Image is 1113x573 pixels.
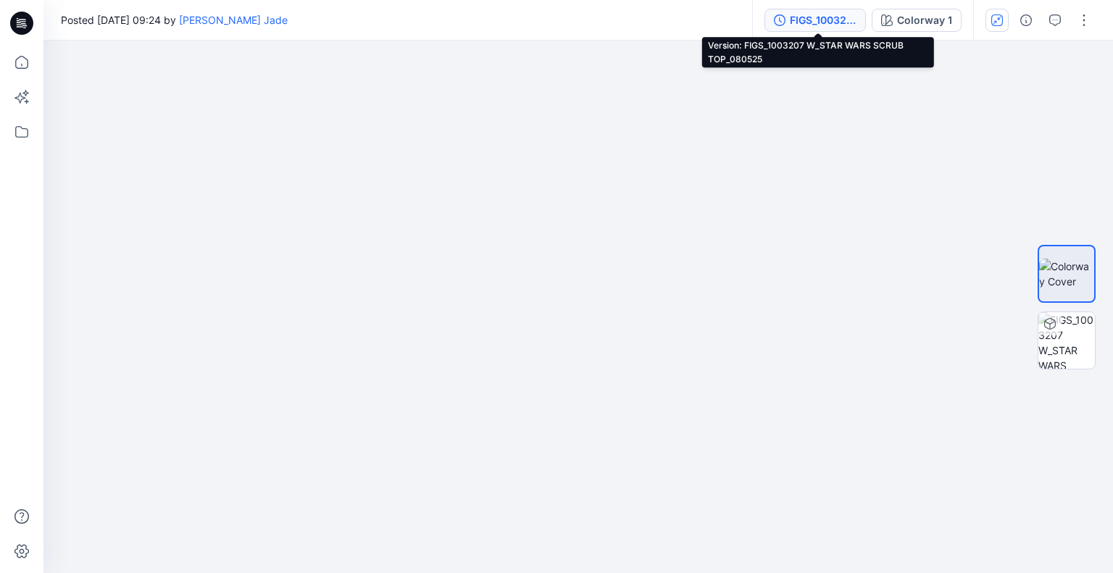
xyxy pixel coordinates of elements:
[1014,9,1038,32] button: Details
[764,9,866,32] button: FIGS_1003207 W_STAR WARS SCRUB TOP_080525
[61,12,288,28] span: Posted [DATE] 09:24 by
[1038,312,1095,369] img: FIGS_1003207 W_STAR WARS SCRUB TOP_080525 Colorway 1
[790,12,856,28] div: FIGS_1003207 W_STAR WARS SCRUB TOP_080525
[179,14,288,26] a: [PERSON_NAME] Jade
[897,12,952,28] div: Colorway 1
[872,9,962,32] button: Colorway 1
[1039,259,1094,289] img: Colorway Cover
